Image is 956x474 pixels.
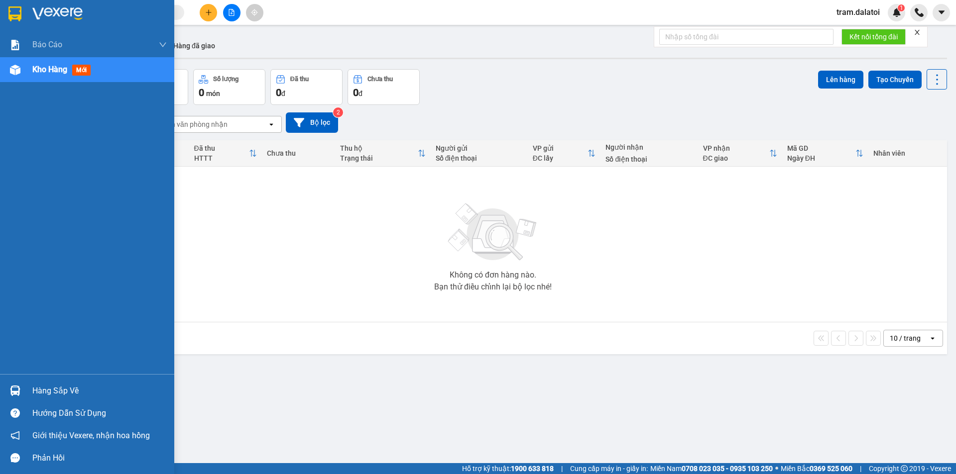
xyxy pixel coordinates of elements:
[200,4,217,21] button: plus
[335,140,431,167] th: Toggle SortBy
[194,144,249,152] div: Đã thu
[251,9,258,16] span: aim
[899,4,903,11] span: 1
[868,71,922,89] button: Tạo Chuyến
[929,334,937,342] svg: open
[818,71,863,89] button: Lên hàng
[682,465,773,473] strong: 0708 023 035 - 0935 103 250
[873,149,942,157] div: Nhân viên
[276,87,281,98] span: 0
[933,4,950,21] button: caret-down
[528,140,601,167] th: Toggle SortBy
[267,120,275,128] svg: open
[194,154,249,162] div: HTTT
[199,87,204,98] span: 0
[787,144,855,152] div: Mã GD
[72,65,91,76] span: mới
[10,385,20,396] img: warehouse-icon
[286,112,338,133] button: Bộ lọc
[333,107,343,117] sup: 2
[570,463,648,474] span: Cung cấp máy in - giấy in:
[443,197,543,267] img: svg+xml;base64,PHN2ZyBjbGFzcz0ibGlzdC1wbHVnX19zdmciIHhtbG5zPSJodHRwOi8vd3d3LnczLm9yZy8yMDAwL3N2Zy...
[860,463,861,474] span: |
[228,9,235,16] span: file-add
[159,119,228,129] div: Chọn văn phòng nhận
[841,29,906,45] button: Kết nối tổng đài
[782,140,868,167] th: Toggle SortBy
[10,40,20,50] img: solution-icon
[32,38,62,51] span: Báo cáo
[703,154,769,162] div: ĐC giao
[703,144,769,152] div: VP nhận
[32,429,150,442] span: Giới thiệu Vexere, nhận hoa hồng
[270,69,343,105] button: Đã thu0đ
[159,41,167,49] span: down
[8,6,21,21] img: logo-vxr
[223,4,240,21] button: file-add
[898,4,905,11] sup: 1
[849,31,898,42] span: Kết nối tổng đài
[32,65,67,74] span: Kho hàng
[165,34,223,58] button: Hàng đã giao
[340,154,418,162] div: Trạng thái
[32,451,167,466] div: Phản hồi
[193,69,265,105] button: Số lượng0món
[914,29,921,36] span: close
[533,144,588,152] div: VP gửi
[937,8,946,17] span: caret-down
[290,76,309,83] div: Đã thu
[213,76,239,83] div: Số lượng
[605,155,693,163] div: Số điện thoại
[659,29,834,45] input: Nhập số tổng đài
[246,4,263,21] button: aim
[189,140,262,167] th: Toggle SortBy
[781,463,852,474] span: Miền Bắc
[434,283,552,291] div: Bạn thử điều chỉnh lại bộ lọc nhé!
[511,465,554,473] strong: 1900 633 818
[267,149,330,157] div: Chưa thu
[890,333,921,343] div: 10 / trang
[10,408,20,418] span: question-circle
[206,90,220,97] span: món
[281,90,285,97] span: đ
[205,9,212,16] span: plus
[462,463,554,474] span: Hỗ trợ kỹ thuật:
[775,467,778,471] span: ⚪️
[32,383,167,398] div: Hàng sắp về
[10,431,20,440] span: notification
[561,463,563,474] span: |
[436,144,523,152] div: Người gửi
[810,465,852,473] strong: 0369 525 060
[450,271,536,279] div: Không có đơn hàng nào.
[533,154,588,162] div: ĐC lấy
[10,453,20,463] span: message
[605,143,693,151] div: Người nhận
[348,69,420,105] button: Chưa thu0đ
[901,465,908,472] span: copyright
[436,154,523,162] div: Số điện thoại
[353,87,358,98] span: 0
[787,154,855,162] div: Ngày ĐH
[367,76,393,83] div: Chưa thu
[915,8,924,17] img: phone-icon
[650,463,773,474] span: Miền Nam
[32,406,167,421] div: Hướng dẫn sử dụng
[892,8,901,17] img: icon-new-feature
[698,140,782,167] th: Toggle SortBy
[358,90,362,97] span: đ
[340,144,418,152] div: Thu hộ
[10,65,20,75] img: warehouse-icon
[829,6,888,18] span: tram.dalatoi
